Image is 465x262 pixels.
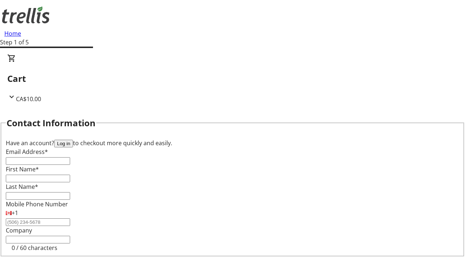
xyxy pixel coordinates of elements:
label: Last Name* [6,183,38,191]
button: Log in [54,140,73,147]
span: CA$10.00 [16,95,41,103]
tr-character-limit: 0 / 60 characters [12,244,57,252]
div: Have an account? to checkout more quickly and easily. [6,139,459,147]
label: Company [6,226,32,234]
label: Mobile Phone Number [6,200,68,208]
div: CartCA$10.00 [7,54,458,103]
h2: Cart [7,72,458,85]
input: (506) 234-5678 [6,218,70,226]
label: First Name* [6,165,39,173]
h2: Contact Information [7,116,96,130]
label: Email Address* [6,148,48,156]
